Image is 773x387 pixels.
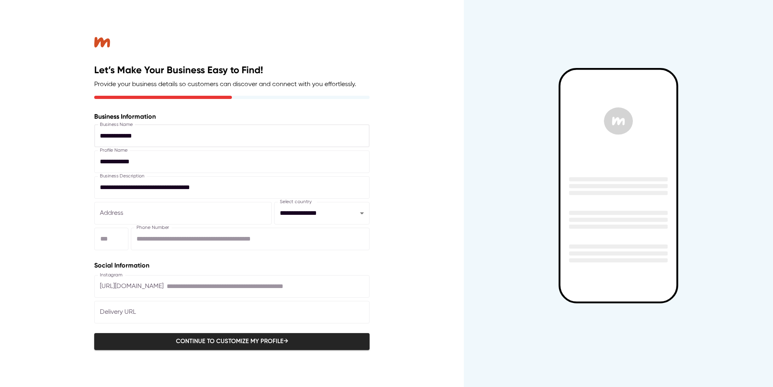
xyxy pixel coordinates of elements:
[94,112,370,121] p: Business Information
[94,261,370,270] p: Social Information
[560,70,676,302] iframe: Mobile Preview
[94,64,370,76] h2: Let’s Make Your Business Easy to Find!
[100,282,163,291] p: [URL][DOMAIN_NAME]
[94,333,370,350] button: Continue to Customize My Profile→
[94,80,370,89] p: Provide your business details so customers can discover and connect with you effortlessly.
[103,336,361,347] span: Continue to Customize My Profile →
